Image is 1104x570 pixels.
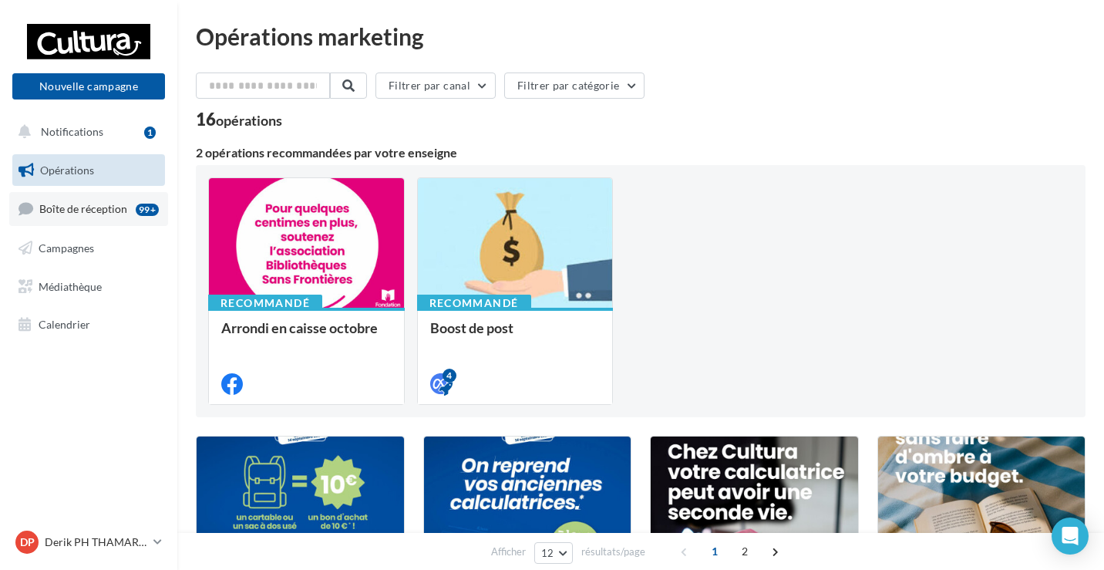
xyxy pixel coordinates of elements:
span: Afficher [491,545,526,559]
button: Nouvelle campagne [12,73,165,99]
div: Opérations marketing [196,25,1085,48]
span: Calendrier [39,318,90,331]
p: Derik PH THAMARET [45,535,147,550]
button: 12 [534,542,574,564]
button: Notifications 1 [9,116,162,148]
span: 2 [732,539,757,564]
span: Opérations [40,164,94,177]
div: 1 [144,126,156,139]
span: résultats/page [581,545,645,559]
a: Opérations [9,154,168,187]
button: Filtrer par canal [375,73,496,99]
a: Médiathèque [9,271,168,303]
div: opérations [216,113,282,127]
a: Campagnes [9,232,168,265]
a: Boîte de réception99+ [9,192,168,225]
div: Open Intercom Messenger [1052,518,1089,555]
span: 1 [702,539,727,564]
span: Campagnes [39,241,94,255]
div: Boost de post [430,320,601,351]
div: 16 [196,111,282,128]
span: Médiathèque [39,279,102,292]
div: Recommandé [208,295,322,312]
div: 4 [443,369,456,383]
div: 2 opérations recommandées par votre enseigne [196,147,1085,159]
span: DP [20,535,35,550]
span: Boîte de réception [39,202,127,215]
div: 99+ [136,204,159,216]
div: Recommandé [417,295,531,312]
a: Calendrier [9,309,168,341]
span: 12 [541,547,554,559]
a: DP Derik PH THAMARET [12,528,165,557]
button: Filtrer par catégorie [504,73,645,99]
span: Notifications [41,125,103,138]
div: Arrondi en caisse octobre [221,320,392,351]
